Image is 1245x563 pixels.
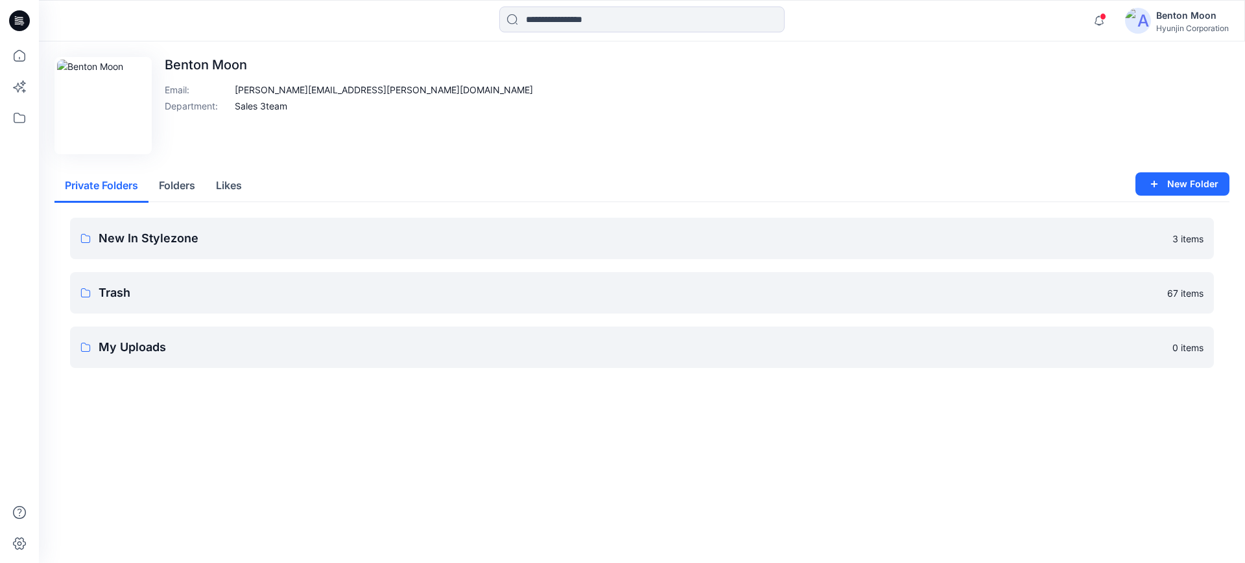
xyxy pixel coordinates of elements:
[1172,341,1203,354] p: 0 items
[165,57,533,73] p: Benton Moon
[54,170,148,203] button: Private Folders
[1172,232,1203,246] p: 3 items
[1156,8,1229,23] div: Benton Moon
[99,338,1165,356] p: My Uploads
[235,83,533,97] p: [PERSON_NAME][EMAIL_ADDRESS][PERSON_NAME][DOMAIN_NAME]
[1135,172,1229,196] button: New Folder
[70,218,1214,259] a: New In Stylezone3 items
[99,284,1159,302] p: Trash
[235,99,287,113] p: Sales 3team
[1156,23,1229,33] div: Hyunjin Corporation
[57,60,149,152] img: Benton Moon
[99,229,1165,247] p: New In Stylezone
[70,272,1214,314] a: Trash67 items
[70,327,1214,368] a: My Uploads0 items
[165,83,230,97] p: Email :
[148,170,206,203] button: Folders
[165,99,230,113] p: Department :
[1167,286,1203,300] p: 67 items
[206,170,252,203] button: Likes
[1125,8,1151,34] img: avatar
